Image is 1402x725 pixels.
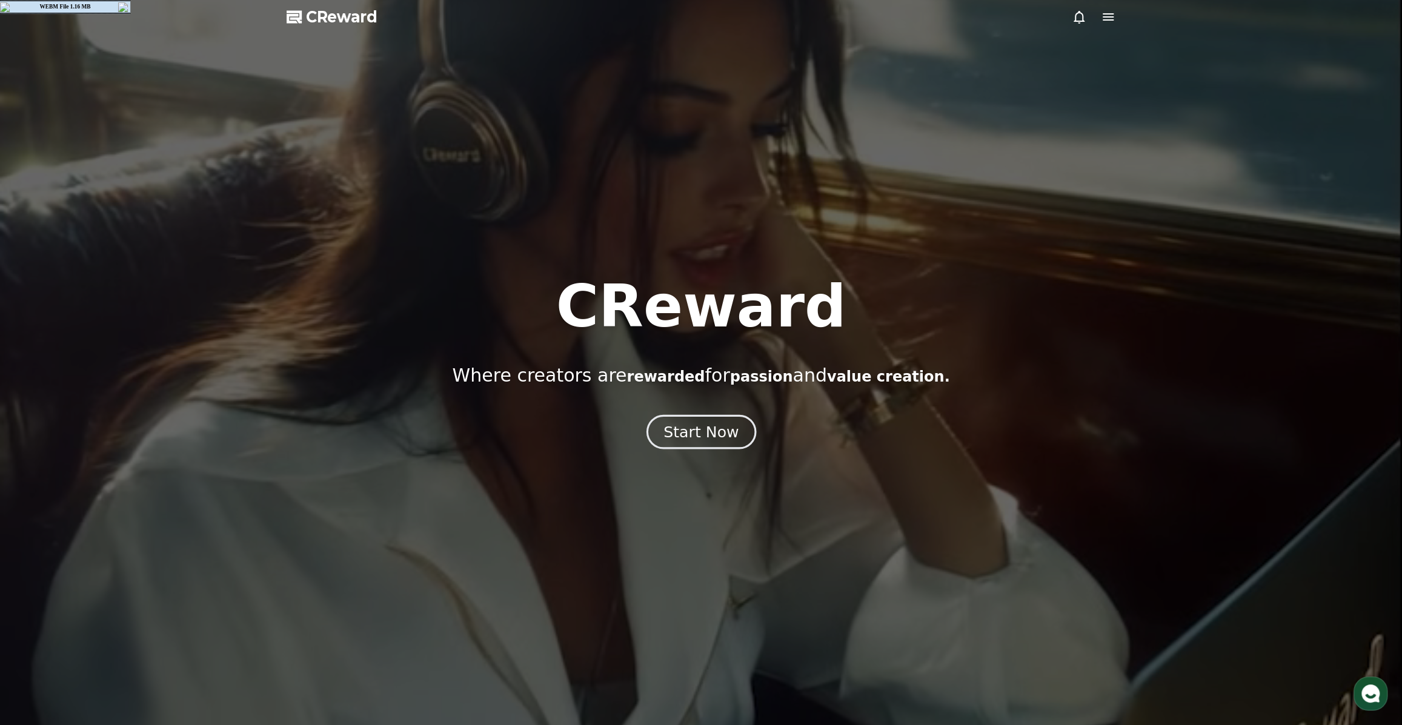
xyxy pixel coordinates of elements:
[101,403,136,412] span: Messages
[556,277,846,336] h1: CReward
[12,1,118,13] td: WEBM File 1.16 MB
[663,422,739,442] div: Start Now
[626,368,705,385] span: rewarded
[287,7,377,27] a: CReward
[118,2,130,12] img: close16.png
[80,384,156,414] a: Messages
[306,7,377,27] span: CReward
[646,414,756,449] button: Start Now
[4,384,80,414] a: Home
[827,368,950,385] span: value creation.
[179,402,209,412] span: Settings
[156,384,233,414] a: Settings
[730,368,793,385] span: passion
[452,365,949,386] p: Where creators are for and
[31,402,52,412] span: Home
[649,428,754,439] a: Start Now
